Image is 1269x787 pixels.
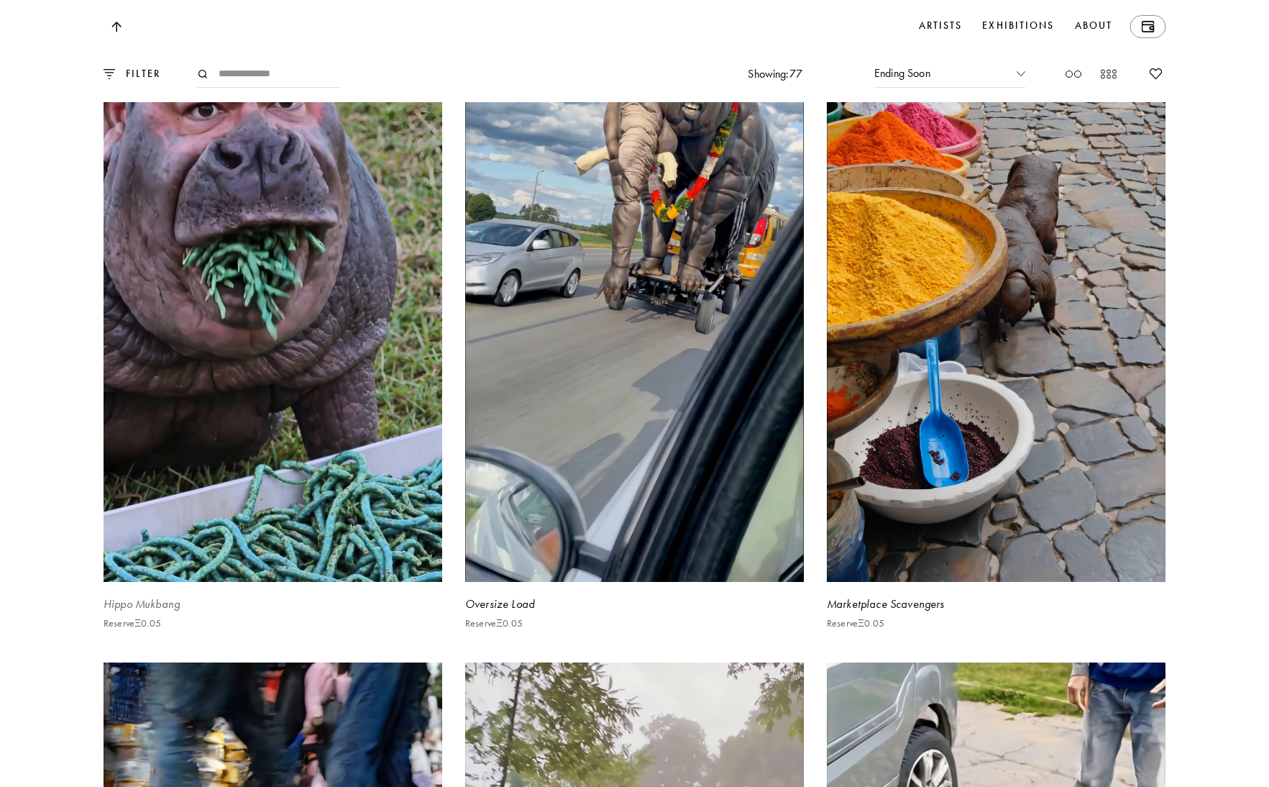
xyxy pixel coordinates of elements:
[104,596,442,612] div: Hippo Mukbang
[111,22,121,32] img: Top
[827,618,884,629] p: Reserve Ξ 0.05
[104,69,115,78] img: filter.0e669ffe.svg
[1017,71,1025,76] img: Chevron
[874,60,1025,88] div: Ending Soon
[1141,21,1154,32] img: Wallet icon
[916,15,966,38] a: Artists
[197,60,341,88] input: Search
[104,618,161,629] p: Reserve Ξ 0.05
[827,596,1165,612] div: Marketplace Scavengers
[115,66,161,82] p: FILTER
[1072,15,1116,38] a: About
[748,66,802,82] p: Showing: 77
[465,596,804,612] div: Oversize Load
[465,618,523,629] p: Reserve Ξ 0.05
[979,15,1057,38] a: Exhibitions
